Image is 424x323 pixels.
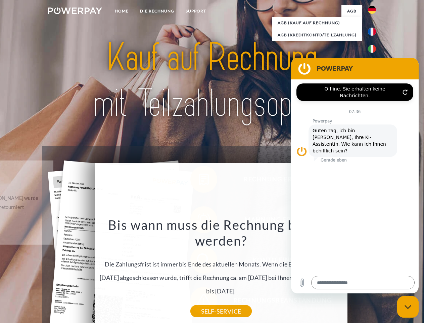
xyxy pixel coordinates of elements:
[180,5,212,17] a: SUPPORT
[291,58,419,293] iframe: Messaging-Fenster
[397,296,419,318] iframe: Schaltfläche zum Öffnen des Messaging-Fensters; Konversation läuft
[368,28,376,36] img: fr
[341,5,362,17] a: agb
[48,7,102,14] img: logo-powerpay-white.svg
[98,217,343,249] h3: Bis wann muss die Rechnung bezahlt werden?
[272,17,362,29] a: AGB (Kauf auf Rechnung)
[272,29,362,41] a: AGB (Kreditkonto/Teilzahlung)
[190,305,252,317] a: SELF-SERVICE
[64,32,360,129] img: title-powerpay_de.svg
[368,6,376,14] img: de
[109,5,134,17] a: Home
[98,217,343,311] div: Die Zahlungsfrist ist immer bis Ende des aktuellen Monats. Wenn die Bestellung z.B. am [DATE] abg...
[368,45,376,53] img: it
[134,5,180,17] a: DIE RECHNUNG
